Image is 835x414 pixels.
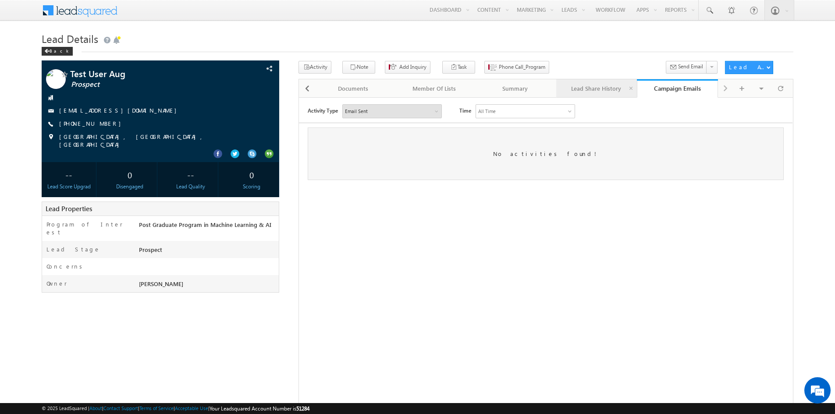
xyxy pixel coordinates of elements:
[42,46,77,54] a: Back
[71,80,220,89] span: Prospect
[44,7,142,20] div: Email Sent
[729,63,766,71] div: Lead Actions
[46,262,85,270] label: Concerns
[44,166,94,183] div: --
[46,69,66,92] img: Profile photo
[9,7,39,20] span: Activity Type
[160,7,172,20] span: Time
[394,79,475,98] a: Member Of Lists
[42,47,73,56] div: Back
[666,61,707,74] button: Send Email
[44,183,94,191] div: Lead Score Upgrad
[296,405,309,412] span: 51284
[46,280,67,287] label: Owner
[105,166,155,183] div: 0
[59,133,254,149] span: [GEOGRAPHIC_DATA], [GEOGRAPHIC_DATA], [GEOGRAPHIC_DATA]
[320,83,386,94] div: Documents
[179,10,197,18] div: All Time
[139,405,174,411] a: Terms of Service
[678,63,703,71] span: Send Email
[137,245,279,258] div: Prospect
[46,46,147,57] div: Chat with us now
[475,79,556,98] a: Summary
[313,79,394,98] a: Documents
[144,4,165,25] div: Minimize live chat window
[227,166,277,183] div: 0
[401,83,467,94] div: Member Of Lists
[59,120,125,128] span: [PHONE_NUMBER]
[46,10,69,18] div: Email Sent
[119,270,159,282] em: Start Chat
[70,69,219,78] span: Test User Aug
[175,405,208,411] a: Acceptable Use
[139,280,183,287] span: [PERSON_NAME]
[42,32,98,46] span: Lead Details
[499,63,545,71] span: Phone Call_Program
[399,63,426,71] span: Add Inquiry
[103,405,138,411] a: Contact Support
[637,79,718,98] a: Campaign Emails
[563,83,629,94] div: Lead Share History
[442,61,475,74] button: Task
[46,245,100,253] label: Lead Stage
[42,404,309,413] span: © 2025 LeadSquared | | | | |
[210,405,309,412] span: Your Leadsquared Account Number is
[105,183,155,191] div: Disengaged
[9,30,485,82] div: No activities found!
[46,204,92,213] span: Lead Properties
[227,183,277,191] div: Scoring
[15,46,37,57] img: d_60004797649_company_0_60004797649
[725,61,773,74] button: Lead Actions
[46,220,128,236] label: Program of Interest
[166,166,216,183] div: --
[342,61,375,74] button: Note
[11,81,160,262] textarea: Type your message and hit 'Enter'
[643,84,711,92] div: Campaign Emails
[482,83,548,94] div: Summary
[385,61,430,74] button: Add Inquiry
[556,79,637,98] a: Lead Share History
[59,106,181,114] a: [EMAIL_ADDRESS][DOMAIN_NAME]
[484,61,549,74] button: Phone Call_Program
[137,220,279,233] div: Post Graduate Program in Machine Learning & AI
[166,183,216,191] div: Lead Quality
[89,405,102,411] a: About
[298,61,331,74] button: Activity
